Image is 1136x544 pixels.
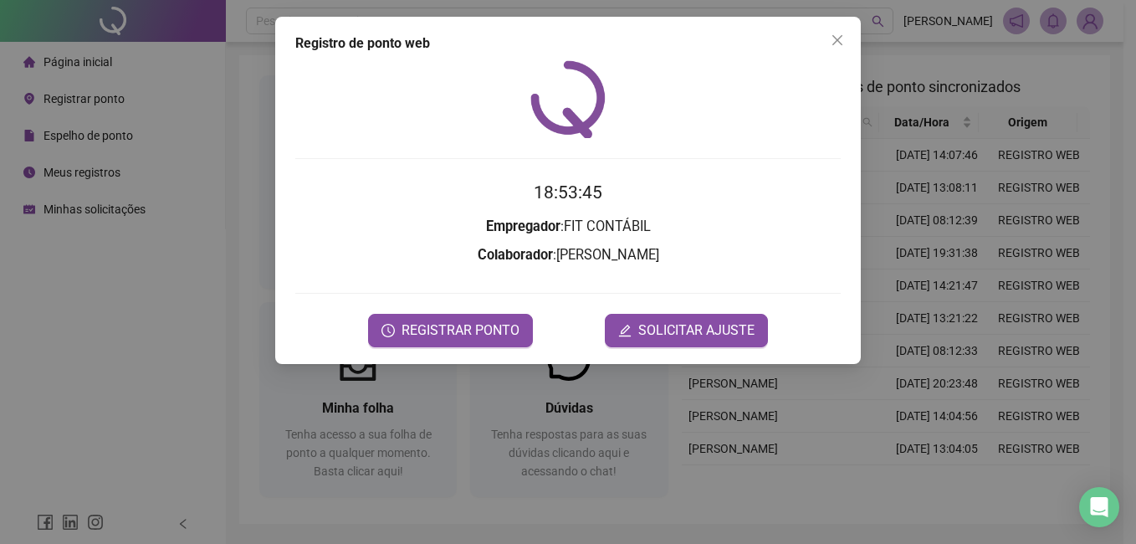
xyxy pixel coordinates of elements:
[530,60,606,138] img: QRPoint
[486,218,560,234] strong: Empregador
[824,27,851,54] button: Close
[478,247,553,263] strong: Colaborador
[534,182,602,203] time: 18:53:45
[1079,487,1119,527] div: Open Intercom Messenger
[368,314,533,347] button: REGISTRAR PONTO
[381,324,395,337] span: clock-circle
[402,321,519,341] span: REGISTRAR PONTO
[831,33,844,47] span: close
[295,244,841,266] h3: : [PERSON_NAME]
[605,314,768,347] button: editSOLICITAR AJUSTE
[295,33,841,54] div: Registro de ponto web
[618,324,632,337] span: edit
[638,321,755,341] span: SOLICITAR AJUSTE
[295,216,841,238] h3: : FIT CONTÁBIL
